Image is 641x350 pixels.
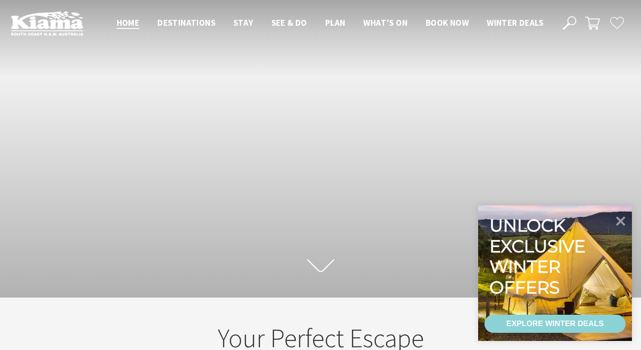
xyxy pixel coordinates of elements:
div: EXPLORE WINTER DEALS [506,315,603,333]
span: See & Do [271,17,307,28]
span: Book now [426,17,469,28]
span: Home [117,17,140,28]
img: Kiama Logo [11,11,83,36]
div: Unlock exclusive winter offers [489,215,589,298]
span: What’s On [363,17,408,28]
span: Destinations [157,17,215,28]
span: Plan [325,17,346,28]
span: Stay [233,17,253,28]
a: EXPLORE WINTER DEALS [484,315,626,333]
nav: Main Menu [108,16,552,31]
span: Winter Deals [487,17,543,28]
